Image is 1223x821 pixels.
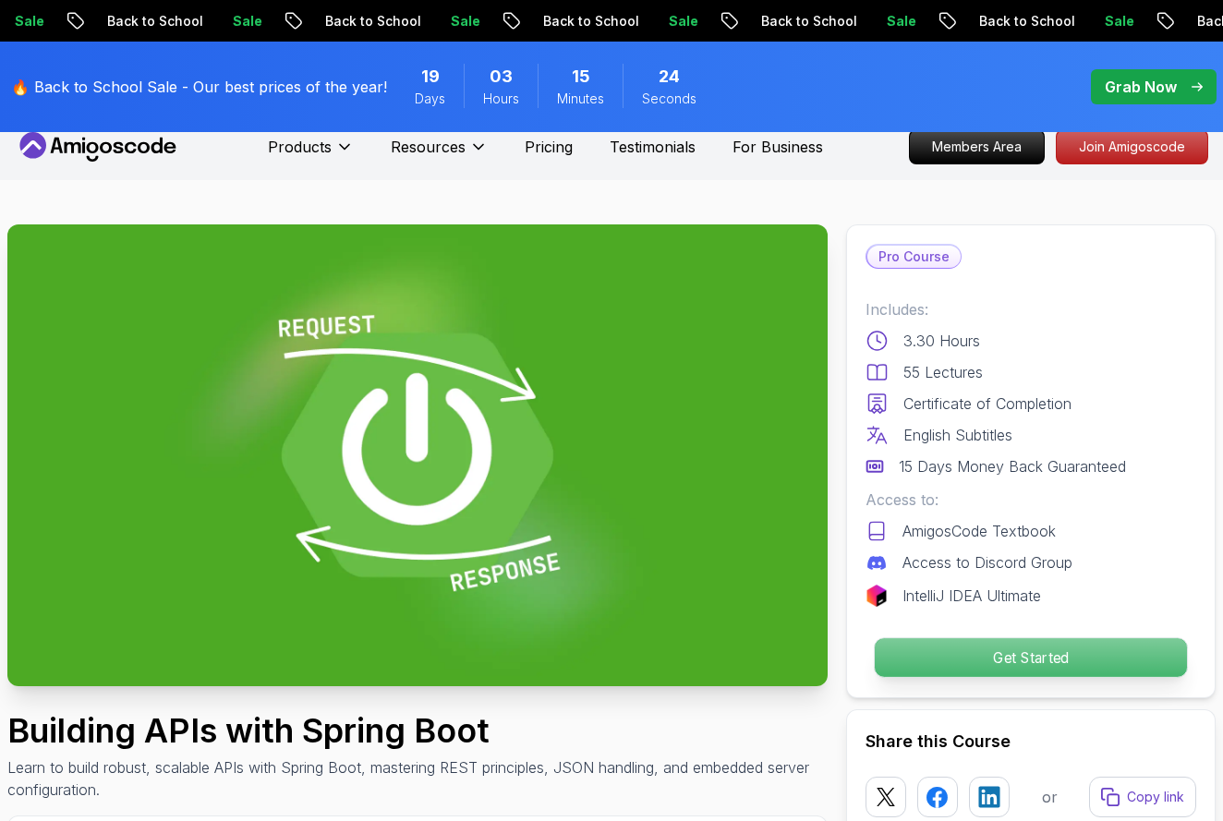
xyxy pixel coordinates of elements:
[653,12,712,30] p: Sale
[963,12,1089,30] p: Back to School
[899,455,1126,477] p: 15 Days Money Back Guaranteed
[910,130,1044,163] p: Members Area
[733,136,823,158] a: For Business
[483,90,519,108] span: Hours
[490,64,513,90] span: 3 Hours
[415,90,445,108] span: Days
[7,712,828,749] h1: Building APIs with Spring Boot
[1089,777,1196,817] button: Copy link
[875,638,1187,677] p: Get Started
[866,489,1196,511] p: Access to:
[642,90,696,108] span: Seconds
[572,64,590,90] span: 15 Minutes
[1056,129,1208,164] a: Join Amigoscode
[867,246,961,268] p: Pro Course
[745,12,871,30] p: Back to School
[1127,788,1184,806] p: Copy link
[903,330,980,352] p: 3.30 Hours
[902,585,1041,607] p: IntelliJ IDEA Ultimate
[610,136,696,158] a: Testimonials
[903,424,1012,446] p: English Subtitles
[903,361,983,383] p: 55 Lectures
[874,637,1188,678] button: Get Started
[91,12,217,30] p: Back to School
[268,136,354,173] button: Products
[866,729,1196,755] h2: Share this Course
[421,64,440,90] span: 19 Days
[866,585,888,607] img: jetbrains logo
[1042,786,1058,808] p: or
[902,551,1072,573] p: Access to Discord Group
[391,136,488,173] button: Resources
[557,90,604,108] span: Minutes
[902,520,1056,542] p: AmigosCode Textbook
[217,12,276,30] p: Sale
[903,392,1072,415] p: Certificate of Completion
[268,136,332,158] p: Products
[527,12,653,30] p: Back to School
[659,64,680,90] span: 24 Seconds
[871,12,930,30] p: Sale
[7,224,828,686] img: building-apis-with-spring-boot_thumbnail
[1057,130,1207,163] p: Join Amigoscode
[11,76,387,98] p: 🔥 Back to School Sale - Our best prices of the year!
[309,12,435,30] p: Back to School
[866,298,1196,320] p: Includes:
[435,12,494,30] p: Sale
[391,136,466,158] p: Resources
[7,756,828,801] p: Learn to build robust, scalable APIs with Spring Boot, mastering REST principles, JSON handling, ...
[525,136,573,158] a: Pricing
[1089,12,1148,30] p: Sale
[909,129,1045,164] a: Members Area
[1105,76,1177,98] p: Grab Now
